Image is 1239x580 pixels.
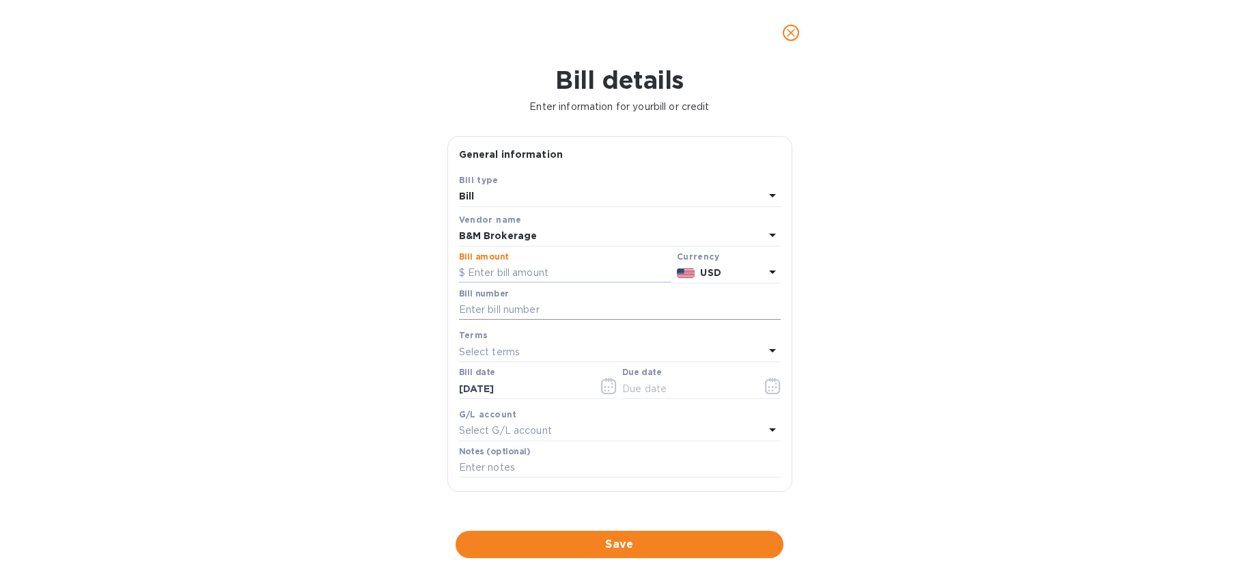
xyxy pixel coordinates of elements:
button: close [775,16,807,49]
b: Currency [677,251,719,262]
label: Bill number [459,290,508,298]
img: USD [677,268,695,278]
span: Save [467,536,772,553]
p: Select terms [459,345,520,359]
input: Enter bill number [459,300,781,320]
b: General information [459,149,563,160]
label: Notes (optional) [459,447,531,456]
label: Bill amount [459,253,508,261]
b: Bill type [459,175,499,185]
input: Select date [459,378,588,399]
b: G/L account [459,409,517,419]
h1: Bill details [11,66,1228,94]
p: Bill image [453,508,787,522]
input: Enter notes [459,458,781,478]
b: Vendor name [459,215,522,225]
b: Bill [459,191,475,202]
input: $ Enter bill amount [459,263,671,284]
button: Save [456,531,783,558]
label: Due date [622,369,661,377]
b: B&M Brokerage [459,230,538,241]
label: Bill date [459,369,495,377]
p: Enter information for your bill or credit [11,100,1228,114]
p: Select G/L account [459,424,552,438]
b: USD [700,267,721,278]
input: Due date [622,378,751,399]
b: Terms [459,330,488,340]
